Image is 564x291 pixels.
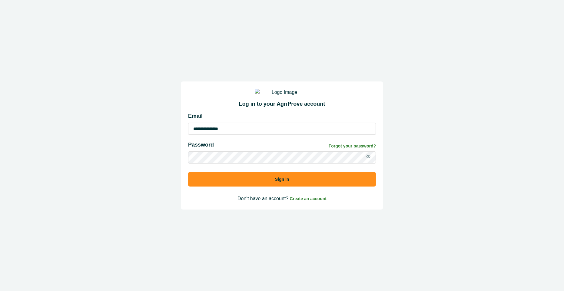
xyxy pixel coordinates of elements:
[188,141,214,149] p: Password
[188,195,376,202] p: Don’t have an account?
[255,89,309,96] img: Logo Image
[188,172,376,187] button: Sign in
[329,143,376,149] a: Forgot your password?
[290,196,327,201] a: Create an account
[188,112,376,120] p: Email
[188,101,376,107] h2: Log in to your AgriProve account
